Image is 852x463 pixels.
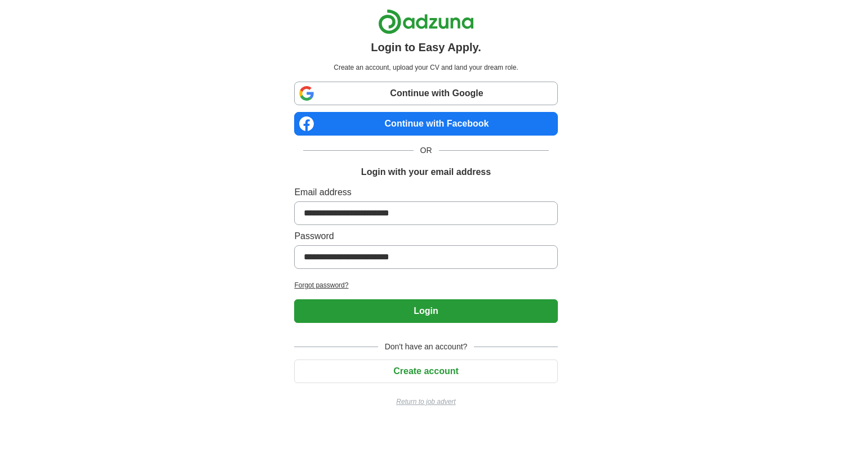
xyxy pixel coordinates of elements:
a: Continue with Facebook [294,112,557,136]
button: Create account [294,359,557,383]
p: Create an account, upload your CV and land your dream role. [296,62,555,73]
button: Login [294,299,557,323]
a: Forgot password? [294,280,557,290]
img: Adzuna logo [378,9,474,34]
a: Return to job advert [294,397,557,407]
span: Don't have an account? [378,341,474,353]
label: Password [294,230,557,243]
a: Continue with Google [294,82,557,105]
a: Create account [294,366,557,376]
h1: Login with your email address [361,165,491,179]
label: Email address [294,186,557,199]
h1: Login to Easy Apply. [371,39,481,56]
span: OR [414,145,439,156]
